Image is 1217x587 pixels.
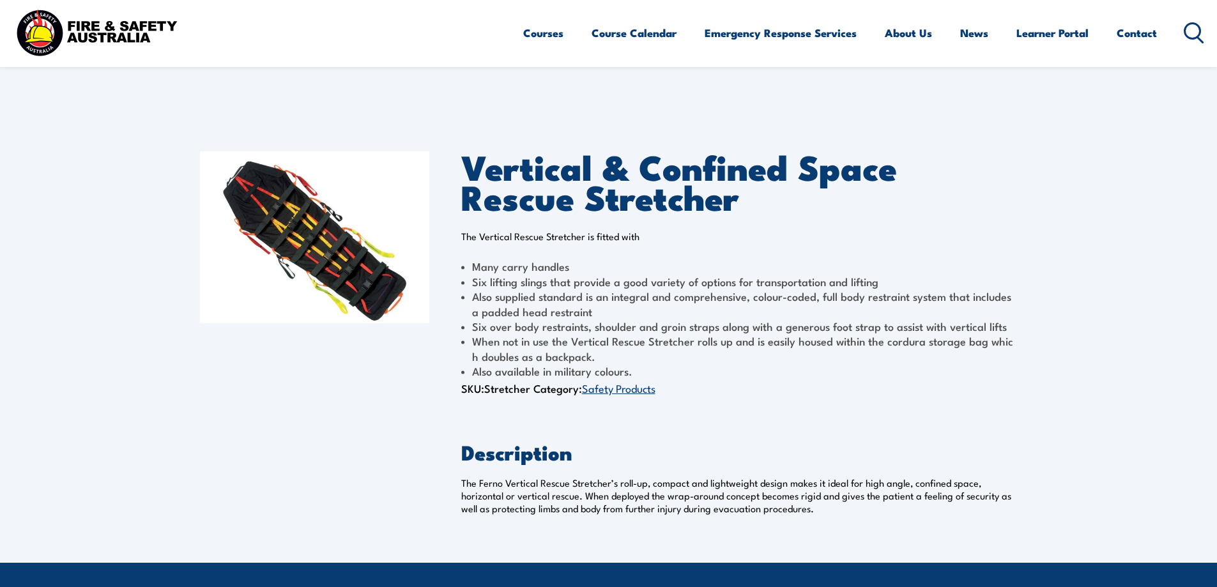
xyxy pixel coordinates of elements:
p: The Vertical Rescue Stretcher is fitted with [461,230,1018,243]
li: Six over body restraints, shoulder and groin straps along with a generous foot strap to assist wi... [461,319,1018,333]
a: Contact [1117,16,1157,50]
p: The Ferno Vertical Rescue Stretcher’s roll-up, compact and lightweight design makes it ideal for ... [461,476,1018,515]
a: Course Calendar [592,16,677,50]
a: Learner Portal [1016,16,1089,50]
li: Also supplied standard is an integral and comprehensive, colour-coded, full body restraint system... [461,289,1018,319]
a: Emergency Response Services [705,16,857,50]
h2: Description [461,443,1018,461]
img: Vertical & Confined Space Rescue Stretcher [200,151,429,323]
li: Six lifting slings that provide a good variety of options for transportation and lifting [461,274,1018,289]
span: Category: [533,380,655,396]
li: Also available in military colours. [461,363,1018,378]
h1: Vertical & Confined Space Rescue Stretcher [461,151,1018,211]
a: Safety Products [582,380,655,395]
span: SKU: [461,380,530,396]
li: Many carry handles [461,259,1018,273]
a: Courses [523,16,563,50]
a: About Us [885,16,932,50]
li: When not in use the Vertical Rescue Stretcher rolls up and is easily housed within the cordura st... [461,333,1018,363]
span: Stretcher [484,380,530,396]
a: News [960,16,988,50]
